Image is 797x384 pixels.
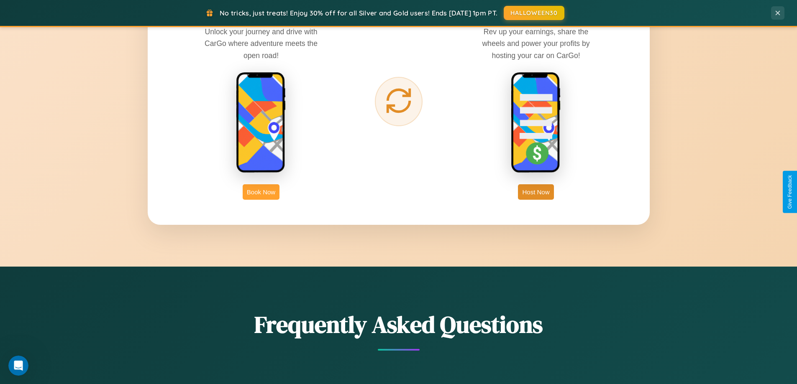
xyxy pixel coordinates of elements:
iframe: Intercom live chat [8,356,28,376]
p: Unlock your journey and drive with CarGo where adventure meets the open road! [198,26,324,61]
img: host phone [511,72,561,174]
h2: Frequently Asked Questions [148,308,650,341]
button: Host Now [518,184,554,200]
span: No tricks, just treats! Enjoy 30% off for all Silver and Gold users! Ends [DATE] 1pm PT. [220,9,497,17]
p: Rev up your earnings, share the wheels and power your profits by hosting your car on CarGo! [473,26,599,61]
button: Book Now [243,184,279,200]
button: HALLOWEEN30 [504,6,564,20]
div: Give Feedback [787,175,793,209]
img: rent phone [236,72,286,174]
